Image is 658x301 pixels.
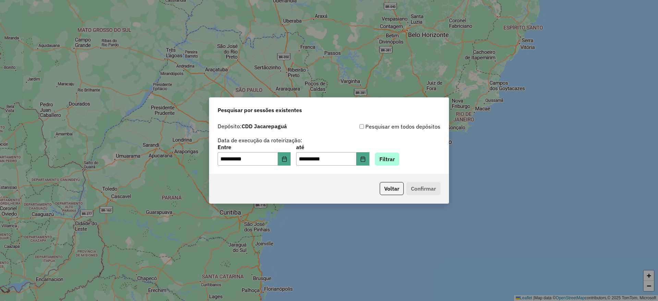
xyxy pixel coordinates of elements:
label: Depósito: [218,122,287,130]
div: Pesquisar em todos depósitos [329,122,440,131]
label: até [296,143,369,151]
label: Entre [218,143,291,151]
label: Data de execução da roteirização: [218,136,302,144]
strong: CDD Jacarepaguá [242,123,287,130]
button: Voltar [380,182,404,195]
button: Choose Date [356,152,369,166]
button: Choose Date [278,152,291,166]
button: Filtrar [375,153,399,166]
span: Pesquisar por sessões existentes [218,106,302,114]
